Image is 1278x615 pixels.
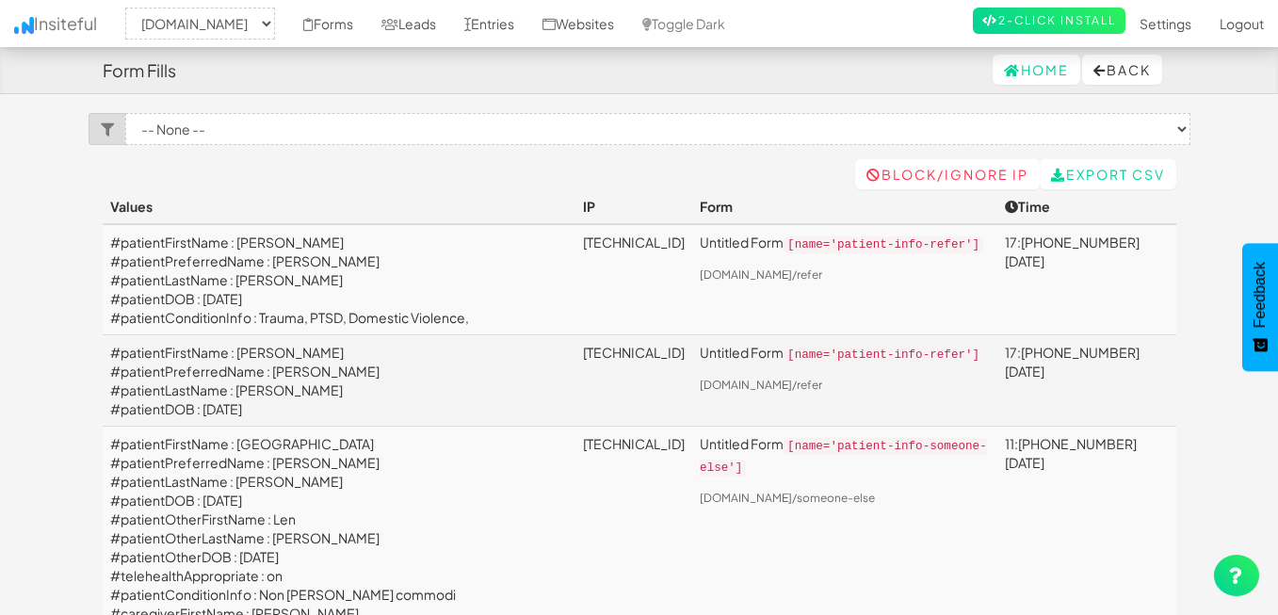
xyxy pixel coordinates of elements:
[1252,262,1269,328] span: Feedback
[1040,159,1176,189] a: Export CSV
[103,189,576,224] th: Values
[103,61,176,80] h4: Form Fills
[973,8,1125,34] a: 2-Click Install
[583,234,685,251] a: [TECHNICAL_ID]
[784,236,983,253] code: [name='patient-info-refer']
[993,55,1080,85] a: Home
[700,438,987,477] code: [name='patient-info-someone-else']
[997,335,1176,427] td: 17:[PHONE_NUMBER][DATE]
[692,189,997,224] th: Form
[14,17,34,34] img: icon.png
[997,189,1176,224] th: Time
[700,491,875,505] a: [DOMAIN_NAME]/someone-else
[103,224,576,335] td: #patientFirstName : [PERSON_NAME] #patientPreferredName : [PERSON_NAME] #patientLastName : [PERSO...
[103,335,576,427] td: #patientFirstName : [PERSON_NAME] #patientPreferredName : [PERSON_NAME] #patientLastName : [PERSO...
[855,159,1040,189] a: Block/Ignore IP
[583,435,685,452] a: [TECHNICAL_ID]
[700,434,990,477] p: Untitled Form
[1242,243,1278,371] button: Feedback - Show survey
[700,378,822,392] a: [DOMAIN_NAME]/refer
[784,347,983,364] code: [name='patient-info-refer']
[1082,55,1162,85] button: Back
[700,343,990,364] p: Untitled Form
[997,224,1176,335] td: 17:[PHONE_NUMBER][DATE]
[700,233,990,254] p: Untitled Form
[583,344,685,361] a: [TECHNICAL_ID]
[575,189,692,224] th: IP
[700,267,822,282] a: [DOMAIN_NAME]/refer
